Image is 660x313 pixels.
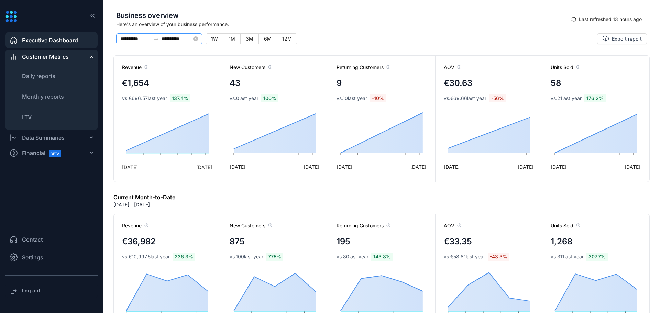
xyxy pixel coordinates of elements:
[230,235,245,248] h4: 875
[597,33,647,44] button: Export report
[22,253,43,261] span: Settings
[444,222,461,229] span: AOV
[113,201,150,208] p: [DATE] - [DATE]
[551,235,572,248] h4: 1,268
[266,253,283,261] span: 775 %
[571,17,576,22] span: sync
[153,36,159,42] span: swap-right
[230,77,240,89] h4: 43
[488,253,509,261] span: -43.3 %
[551,64,580,71] span: Units Sold
[337,95,367,102] span: vs. 10 last year
[444,95,486,102] span: vs. €69.66 last year
[337,64,390,71] span: Returning Customers
[22,235,43,244] span: Contact
[230,64,272,71] span: New Customers
[173,253,195,261] span: 236.3 %
[551,163,566,170] span: [DATE]
[612,35,642,42] span: Export report
[49,150,61,157] span: BETA
[22,93,64,100] span: Monthly reports
[122,253,170,260] span: vs. €10,997.5 last year
[337,253,368,260] span: vs. 80 last year
[579,15,642,23] span: Last refreshed 13 hours ago
[282,36,292,42] span: 12M
[551,77,561,89] h4: 58
[193,36,198,41] span: close-circle
[337,77,342,89] h4: 9
[22,36,78,44] span: Executive Dashboard
[444,235,472,248] h4: €33.35
[444,64,461,71] span: AOV
[551,95,582,102] span: vs. 21 last year
[337,222,390,229] span: Returning Customers
[444,77,472,89] h4: €30.63
[122,64,148,71] span: Revenue
[246,36,253,42] span: 3M
[410,163,426,170] span: [DATE]
[337,163,352,170] span: [DATE]
[264,36,272,42] span: 6M
[22,134,65,142] div: Data Summaries
[586,253,608,261] span: 307.7 %
[230,95,258,102] span: vs. 0 last year
[122,235,156,248] h4: €36,982
[518,163,533,170] span: [DATE]
[122,77,149,89] h4: €1,654
[444,253,485,260] span: vs. €58.81 last year
[122,95,167,102] span: vs. €696.57 last year
[584,94,606,102] span: 176.2 %
[22,72,55,79] span: Daily reports
[22,287,40,294] h3: Log out
[444,163,460,170] span: [DATE]
[22,53,69,61] span: Customer Metrics
[566,14,647,25] button: syncLast refreshed 13 hours ago
[551,253,584,260] span: vs. 311 last year
[122,164,138,171] span: [DATE]
[196,164,212,171] span: [DATE]
[551,222,580,229] span: Units Sold
[116,21,566,28] span: Here's an overview of your business performance.
[116,10,566,21] span: Business overview
[370,94,386,102] span: -10 %
[371,253,393,261] span: 143.8 %
[337,235,350,248] h4: 195
[230,253,263,260] span: vs. 100 last year
[113,193,175,201] h6: Current Month-to-Date
[22,114,32,121] span: LTV
[122,222,148,229] span: Revenue
[230,163,245,170] span: [DATE]
[489,94,506,102] span: -56 %
[170,94,190,102] span: 137.4 %
[229,36,235,42] span: 1M
[230,222,272,229] span: New Customers
[625,163,640,170] span: [DATE]
[261,94,278,102] span: 100 %
[22,145,67,161] span: Financial
[153,36,159,42] span: to
[304,163,319,170] span: [DATE]
[211,36,218,42] span: 1W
